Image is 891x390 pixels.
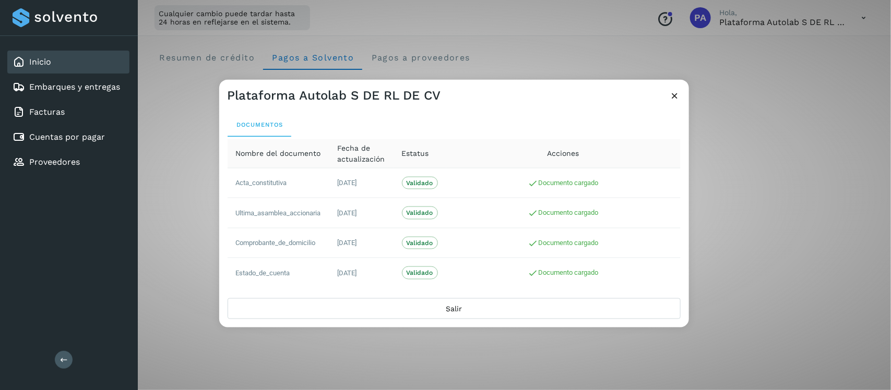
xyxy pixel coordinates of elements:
[7,51,129,74] div: Inicio
[402,148,429,159] span: Estatus
[7,151,129,174] div: Proveedores
[338,142,385,164] span: Fecha de actualización
[7,76,129,99] div: Embarques y entregas
[29,157,80,167] a: Proveedores
[236,269,290,276] span: Estado_de_cuenta
[338,239,357,247] span: [DATE]
[29,107,65,117] a: Facturas
[228,88,441,103] h3: Plataforma Autolab S DE RL DE CV
[7,126,129,149] div: Cuentas por pagar
[338,209,357,217] span: [DATE]
[528,209,599,216] span: Documento cargado
[236,121,283,128] span: Documentos
[228,298,681,319] button: Salir
[338,179,357,187] span: [DATE]
[29,132,105,142] a: Cuentas por pagar
[407,209,433,216] p: Validado
[7,101,129,124] div: Facturas
[236,239,316,247] span: Comprobante_de_domicilio
[407,179,433,187] p: Validado
[407,269,433,276] p: Validado
[528,269,599,276] span: Documento cargado
[548,148,579,159] span: Acciones
[528,179,599,187] span: Documento cargado
[407,239,433,247] p: Validado
[528,239,599,247] span: Documento cargado
[338,269,357,276] span: [DATE]
[29,57,51,67] a: Inicio
[236,179,287,187] span: Acta_constitutiva
[236,209,321,217] span: Ultima_asamblea_accionaria
[236,148,321,159] span: Nombre del documento
[29,82,120,92] a: Embarques y entregas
